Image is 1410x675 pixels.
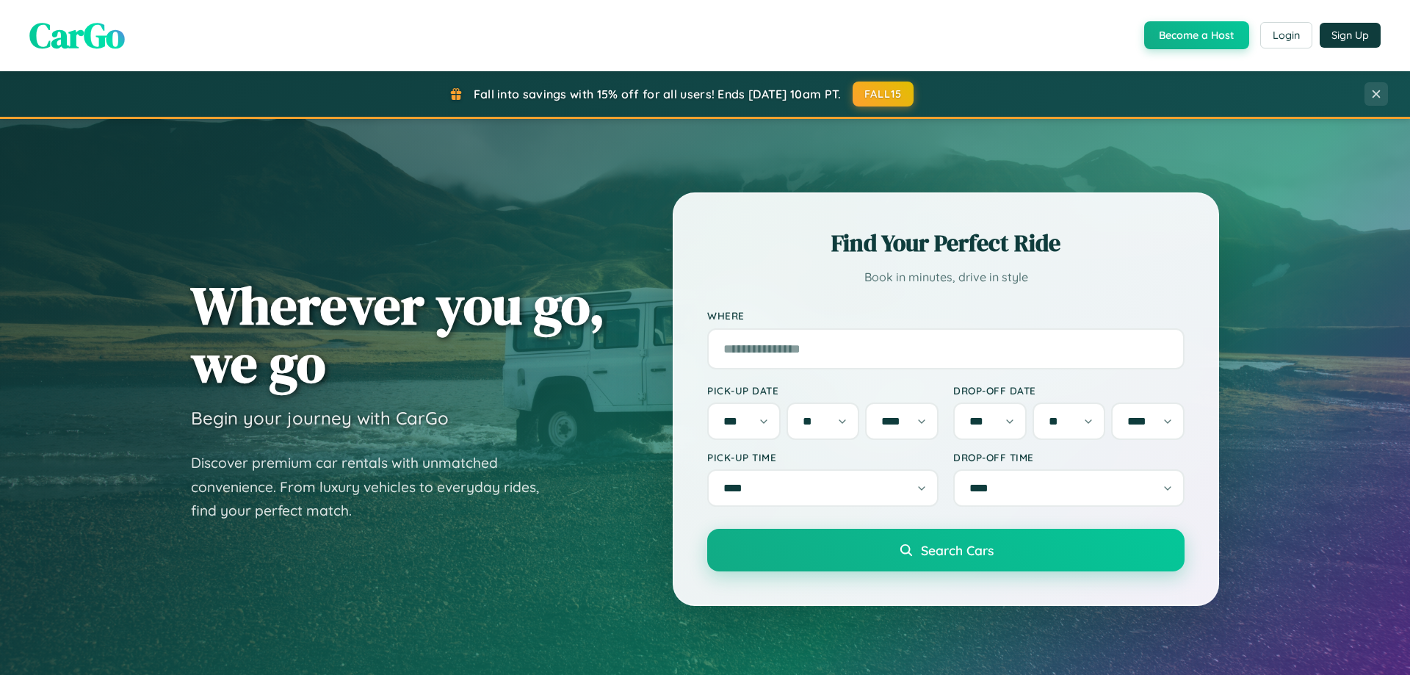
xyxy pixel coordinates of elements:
h1: Wherever you go, we go [191,276,605,392]
label: Pick-up Time [707,451,939,463]
p: Discover premium car rentals with unmatched convenience. From luxury vehicles to everyday rides, ... [191,451,558,523]
button: FALL15 [853,82,914,107]
h3: Begin your journey with CarGo [191,407,449,429]
span: CarGo [29,11,125,59]
label: Pick-up Date [707,384,939,397]
h2: Find Your Perfect Ride [707,227,1185,259]
button: Become a Host [1144,21,1249,49]
span: Fall into savings with 15% off for all users! Ends [DATE] 10am PT. [474,87,842,101]
label: Drop-off Date [953,384,1185,397]
button: Search Cars [707,529,1185,571]
label: Drop-off Time [953,451,1185,463]
label: Where [707,310,1185,322]
button: Login [1260,22,1312,48]
p: Book in minutes, drive in style [707,267,1185,288]
button: Sign Up [1320,23,1381,48]
span: Search Cars [921,542,994,558]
